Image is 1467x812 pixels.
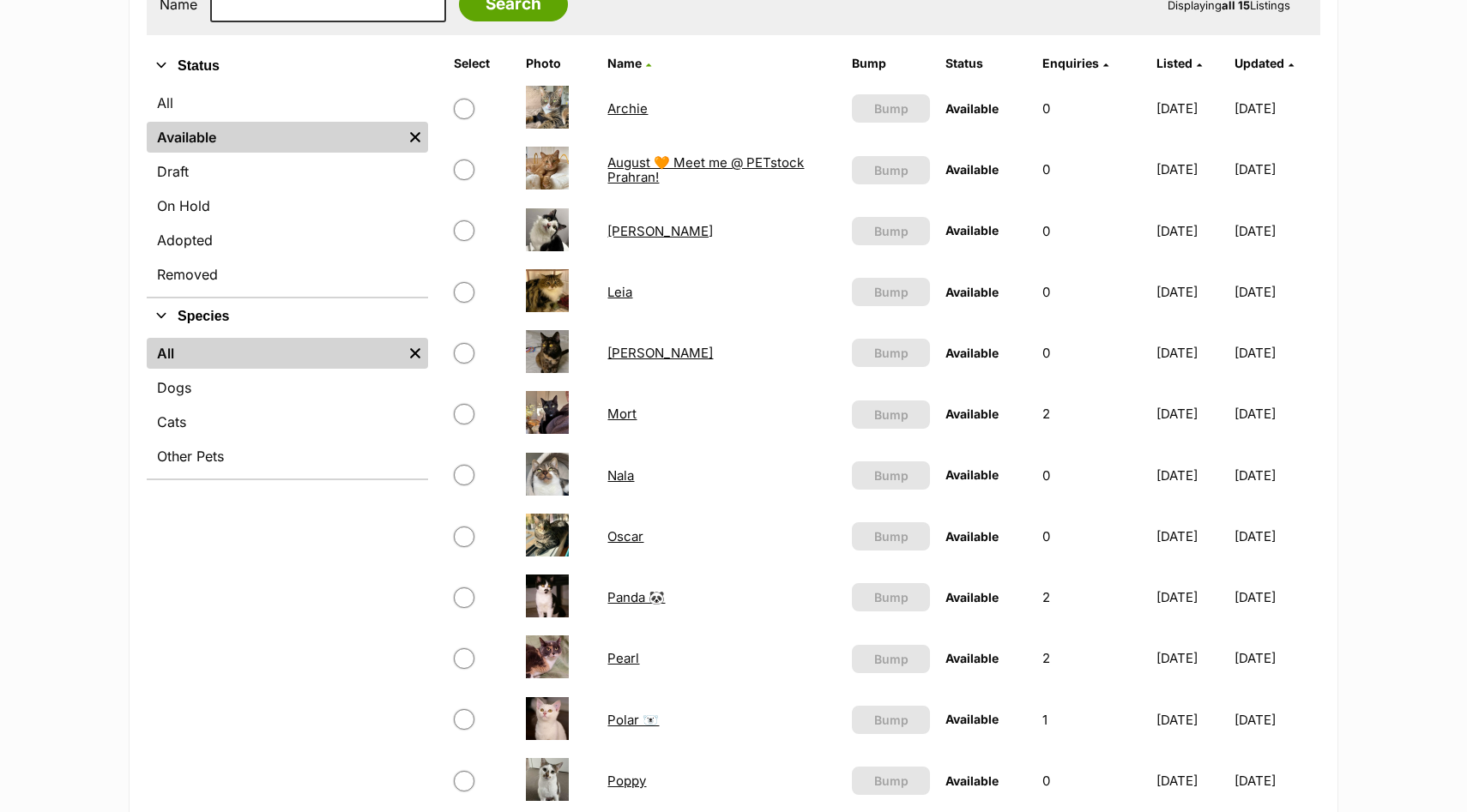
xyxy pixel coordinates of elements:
[1035,507,1148,566] td: 0
[1035,568,1148,627] td: 2
[607,284,632,300] a: Leia
[147,122,402,153] a: Available
[607,100,648,117] a: Archie
[1235,140,1319,199] td: [DATE]
[1235,262,1319,322] td: [DATE]
[845,50,937,77] th: Bump
[1150,323,1233,382] td: [DATE]
[1150,751,1233,810] td: [DATE]
[1035,751,1148,810] td: 0
[1156,56,1192,70] span: Listed
[945,773,999,788] span: Available
[874,344,909,362] span: Bump
[147,190,428,221] a: On Hold
[1150,384,1233,443] td: [DATE]
[147,55,428,77] button: Status
[1235,384,1319,443] td: [DATE]
[1042,56,1108,70] a: Enquiries
[874,527,909,545] span: Bump
[945,223,999,238] span: Available
[1150,629,1233,688] td: [DATE]
[1235,79,1319,138] td: [DATE]
[1235,56,1294,70] a: Updated
[852,645,930,673] button: Bump
[607,56,642,70] span: Name
[607,154,804,185] a: August 🧡 Meet me @ PETstock Prahran!
[945,406,999,421] span: Available
[945,590,999,604] span: Available
[1150,568,1233,627] td: [DATE]
[1035,140,1148,199] td: 0
[852,522,930,550] button: Bump
[607,773,646,789] a: Poppy
[607,589,665,605] a: Panda 🐼
[1150,140,1233,199] td: [DATE]
[1235,507,1319,566] td: [DATE]
[945,529,999,544] span: Available
[607,712,659,728] a: Polar 🐻‍❄️
[874,650,909,668] span: Bump
[874,283,909,301] span: Bump
[147,156,428,187] a: Draft
[607,56,651,70] a: Name
[874,99,909,117] span: Bump
[874,222,909,240] span: Bump
[607,467,634,484] a: Nala
[1150,201,1233,261] td: [DATE]
[1035,446,1148,505] td: 0
[1035,262,1148,322] td: 0
[147,406,428,437] a: Cats
[147,87,428,118] a: All
[147,225,428,256] a: Adopted
[852,156,930,184] button: Bump
[874,772,909,790] span: Bump
[945,467,999,482] span: Available
[945,162,999,177] span: Available
[1035,79,1148,138] td: 0
[852,94,930,123] button: Bump
[607,650,639,666] a: Pearl
[945,285,999,299] span: Available
[874,406,909,424] span: Bump
[1235,751,1319,810] td: [DATE]
[874,711,909,729] span: Bump
[1035,629,1148,688] td: 2
[874,466,909,484] span: Bump
[607,345,713,361] a: [PERSON_NAME]
[874,161,909,179] span: Bump
[1150,507,1233,566] td: [DATE]
[1235,629,1319,688] td: [DATE]
[147,259,428,290] a: Removed
[945,101,999,116] span: Available
[1035,690,1148,749] td: 1
[1235,323,1319,382] td: [DATE]
[607,528,643,544] a: Oscar
[147,338,402,369] a: All
[852,767,930,795] button: Bump
[402,122,428,153] a: Remove filter
[1235,56,1284,70] span: Updated
[852,278,930,306] button: Bump
[1235,690,1319,749] td: [DATE]
[939,50,1033,77] th: Status
[1235,201,1319,261] td: [DATE]
[1042,56,1099,70] span: translation missing: en.admin.listings.index.attributes.enquiries
[852,217,930,245] button: Bump
[1235,446,1319,505] td: [DATE]
[607,406,637,422] a: Mort
[1235,568,1319,627] td: [DATE]
[945,712,999,726] span: Available
[874,588,909,606] span: Bump
[1150,262,1233,322] td: [DATE]
[147,334,428,478] div: Species
[1156,56,1202,70] a: Listed
[519,50,599,77] th: Photo
[607,223,713,239] a: [PERSON_NAME]
[1150,79,1233,138] td: [DATE]
[147,372,428,403] a: Dogs
[852,339,930,367] button: Bump
[147,305,428,328] button: Species
[852,706,930,734] button: Bump
[852,461,930,490] button: Bump
[852,400,930,429] button: Bump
